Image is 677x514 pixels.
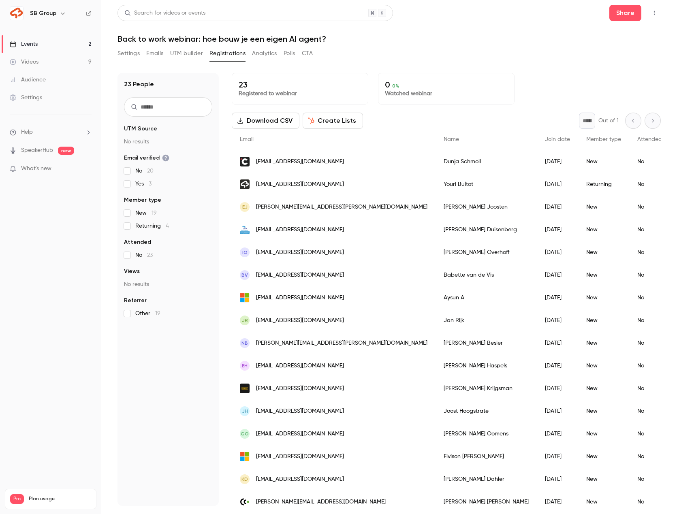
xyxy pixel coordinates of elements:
[10,40,38,48] div: Events
[135,209,157,217] span: New
[537,400,578,422] div: [DATE]
[629,309,670,332] div: No
[545,136,570,142] span: Join date
[232,113,299,129] button: Download CSV
[256,475,344,484] span: [EMAIL_ADDRESS][DOMAIN_NAME]
[578,354,629,377] div: New
[578,218,629,241] div: New
[436,218,537,241] div: [PERSON_NAME] Duisenberg
[537,468,578,491] div: [DATE]
[242,203,248,211] span: EJ
[284,47,295,60] button: Polls
[629,150,670,173] div: No
[170,47,203,60] button: UTM builder
[609,5,641,21] button: Share
[436,491,537,513] div: [PERSON_NAME] [PERSON_NAME]
[155,311,160,316] span: 19
[256,316,344,325] span: [EMAIL_ADDRESS][DOMAIN_NAME]
[124,79,154,89] h1: 23 People
[147,252,153,258] span: 23
[124,196,161,204] span: Member type
[436,241,537,264] div: [PERSON_NAME] Overhoff
[629,196,670,218] div: No
[598,117,619,125] p: Out of 1
[135,251,153,259] span: No
[436,377,537,400] div: [PERSON_NAME] Krijgsman
[537,422,578,445] div: [DATE]
[436,445,537,468] div: Elvison [PERSON_NAME]
[21,164,51,173] span: What's new
[240,179,250,189] img: socialbrothers.nl
[578,400,629,422] div: New
[241,476,248,483] span: KD
[124,125,157,133] span: UTM Source
[385,90,508,98] p: Watched webinar
[578,468,629,491] div: New
[10,494,24,504] span: Pro
[124,267,140,275] span: Views
[135,180,152,188] span: Yes
[629,445,670,468] div: No
[537,218,578,241] div: [DATE]
[436,354,537,377] div: [PERSON_NAME] Haspels
[256,430,344,438] span: [EMAIL_ADDRESS][DOMAIN_NAME]
[629,422,670,445] div: No
[256,407,344,416] span: [EMAIL_ADDRESS][DOMAIN_NAME]
[537,377,578,400] div: [DATE]
[444,136,459,142] span: Name
[578,173,629,196] div: Returning
[124,280,212,288] p: No results
[586,136,621,142] span: Member type
[256,203,427,211] span: [PERSON_NAME][EMAIL_ADDRESS][PERSON_NAME][DOMAIN_NAME]
[239,80,361,90] p: 23
[537,150,578,173] div: [DATE]
[241,339,248,347] span: NB
[240,384,250,393] img: xs4all.nl
[629,354,670,377] div: No
[629,468,670,491] div: No
[256,226,344,234] span: [EMAIL_ADDRESS][DOMAIN_NAME]
[302,47,313,60] button: CTA
[240,157,250,166] img: coolbrand.nl
[239,90,361,98] p: Registered to webinar
[124,125,212,318] section: facet-groups
[135,222,169,230] span: Returning
[578,286,629,309] div: New
[242,317,248,324] span: JR
[242,407,248,415] span: JH
[637,136,662,142] span: Attended
[629,400,670,422] div: No
[10,58,38,66] div: Videos
[436,150,537,173] div: Dunja Schmoll
[537,445,578,468] div: [DATE]
[537,196,578,218] div: [DATE]
[240,136,254,142] span: Email
[149,181,152,187] span: 3
[241,271,248,279] span: Bv
[10,94,42,102] div: Settings
[392,83,399,89] span: 0 %
[135,167,154,175] span: No
[578,332,629,354] div: New
[240,226,250,234] img: springstaff.nl
[256,248,344,257] span: [EMAIL_ADDRESS][DOMAIN_NAME]
[117,34,661,44] h1: Back to work webinar: hoe bouw je een eigen AI agent?
[147,168,154,174] span: 20
[10,76,46,84] div: Audience
[537,491,578,513] div: [DATE]
[578,309,629,332] div: New
[242,249,248,256] span: IO
[436,309,537,332] div: Jan Rijk
[436,196,537,218] div: [PERSON_NAME] Joosten
[241,430,249,437] span: GO
[242,362,248,369] span: EH
[10,128,92,136] li: help-dropdown-opener
[578,377,629,400] div: New
[629,264,670,286] div: No
[166,223,169,229] span: 4
[436,332,537,354] div: [PERSON_NAME] Besier
[124,296,147,305] span: Referrer
[578,491,629,513] div: New
[146,47,163,60] button: Emails
[240,497,250,507] img: canvasscompany.nl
